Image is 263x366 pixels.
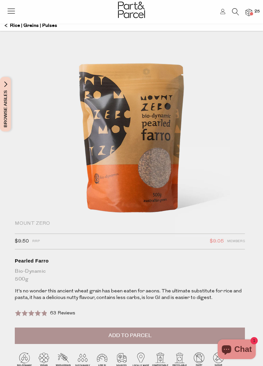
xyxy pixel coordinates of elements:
p: It’s no wonder this ancient wheat grain has been eaten for aeons. The ultimate substitute for ric... [15,288,245,301]
span: Members [227,237,245,246]
span: 25 [253,9,261,14]
a: 25 [246,9,252,16]
div: Mount Zero [15,220,245,227]
span: $9.05 [210,237,224,246]
span: Add to Parcel [108,332,152,339]
a: Rice | Grains | Pulses [5,20,57,31]
span: 63 Reviews [50,311,75,316]
div: Pearled Farro [15,258,245,264]
inbox-online-store-chat: Shopify online store chat [216,339,258,361]
img: Pearled Farro [33,22,230,255]
img: Part&Parcel [118,2,145,18]
span: $9.50 [15,237,29,246]
button: Add to Parcel [15,328,245,344]
div: Bio-Dynamic 500g [15,267,245,283]
span: RRP [32,237,40,246]
span: Browse Aisles [2,77,9,131]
